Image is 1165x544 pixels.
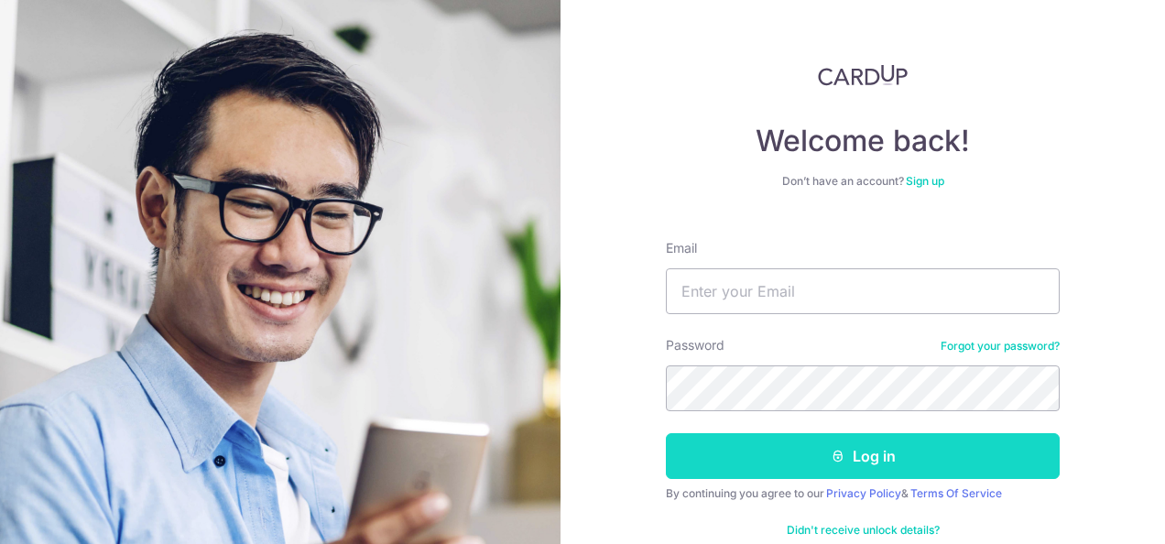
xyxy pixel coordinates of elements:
a: Forgot your password? [941,339,1060,354]
a: Terms Of Service [910,486,1002,500]
a: Didn't receive unlock details? [787,523,940,538]
div: By continuing you agree to our & [666,486,1060,501]
h4: Welcome back! [666,123,1060,159]
label: Password [666,336,724,354]
a: Sign up [906,174,944,188]
label: Email [666,239,697,257]
img: CardUp Logo [818,64,908,86]
div: Don’t have an account? [666,174,1060,189]
input: Enter your Email [666,268,1060,314]
a: Privacy Policy [826,486,901,500]
button: Log in [666,433,1060,479]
